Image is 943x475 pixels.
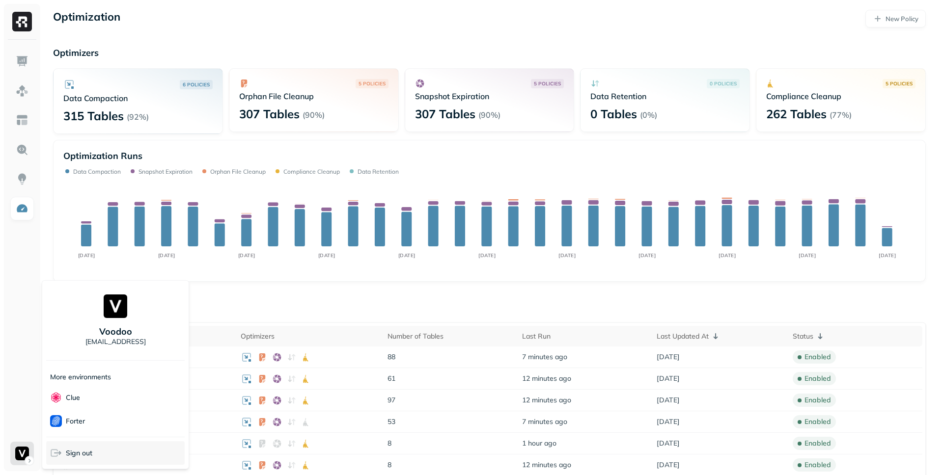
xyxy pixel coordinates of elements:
[50,372,111,382] p: More environments
[66,393,80,402] p: Clue
[66,417,85,426] p: Forter
[50,415,62,427] img: Forter
[66,449,92,458] span: Sign out
[104,294,127,318] img: Voodoo
[50,392,62,403] img: Clue
[85,337,146,346] p: [EMAIL_ADDRESS]
[99,326,132,337] p: Voodoo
